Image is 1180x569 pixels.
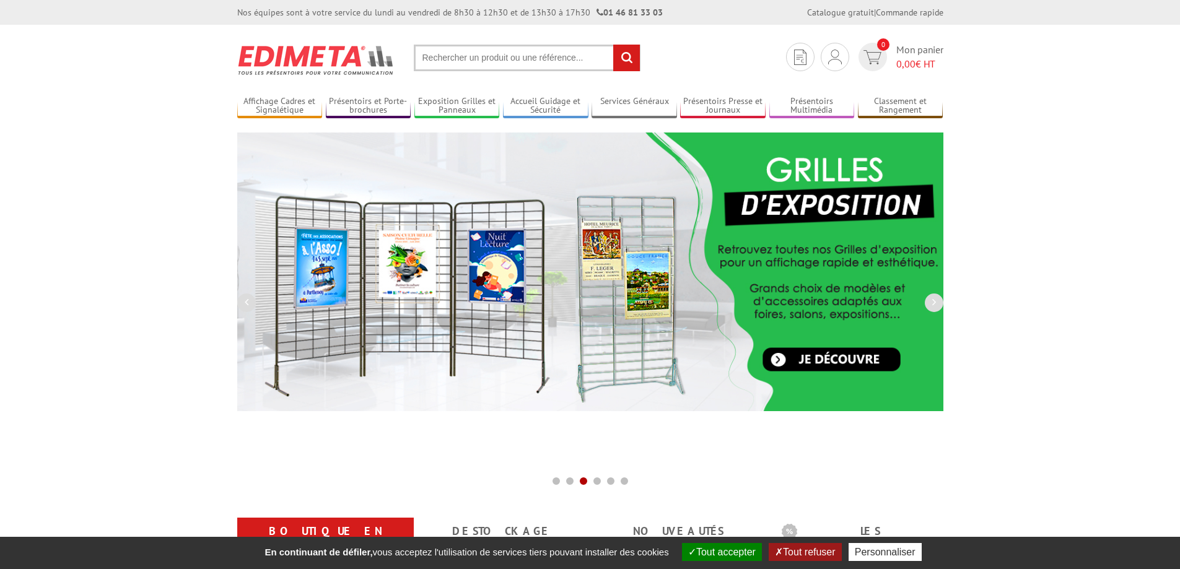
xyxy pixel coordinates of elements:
[896,43,943,71] span: Mon panier
[414,45,640,71] input: Rechercher un produit ou une référence...
[237,37,395,83] img: Présentoir, panneau, stand - Edimeta - PLV, affichage, mobilier bureau, entreprise
[769,543,841,561] button: Tout refuser
[597,7,663,18] strong: 01 46 81 33 03
[782,520,929,565] a: Les promotions
[264,547,372,557] strong: En continuant de défiler,
[414,96,500,116] a: Exposition Grilles et Panneaux
[326,96,411,116] a: Présentoirs et Porte-brochures
[896,58,916,70] span: 0,00
[237,96,323,116] a: Affichage Cadres et Signalétique
[855,43,943,71] a: devis rapide 0 Mon panier 0,00€ HT
[613,45,640,71] input: rechercher
[682,543,762,561] button: Tout accepter
[807,6,943,19] div: |
[769,96,855,116] a: Présentoirs Multimédia
[877,38,889,51] span: 0
[807,7,874,18] a: Catalogue gratuit
[237,6,663,19] div: Nos équipes sont à votre service du lundi au vendredi de 8h30 à 12h30 et de 13h30 à 17h30
[858,96,943,116] a: Classement et Rangement
[863,50,881,64] img: devis rapide
[252,520,399,565] a: Boutique en ligne
[592,96,677,116] a: Services Généraux
[794,50,806,65] img: devis rapide
[429,520,575,542] a: Destockage
[876,7,943,18] a: Commande rapide
[782,520,937,545] b: Les promotions
[258,547,675,557] span: vous acceptez l'utilisation de services tiers pouvant installer des cookies
[849,543,922,561] button: Personnaliser (fenêtre modale)
[896,57,943,71] span: € HT
[680,96,766,116] a: Présentoirs Presse et Journaux
[503,96,588,116] a: Accueil Guidage et Sécurité
[605,520,752,542] a: nouveautés
[828,50,842,64] img: devis rapide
